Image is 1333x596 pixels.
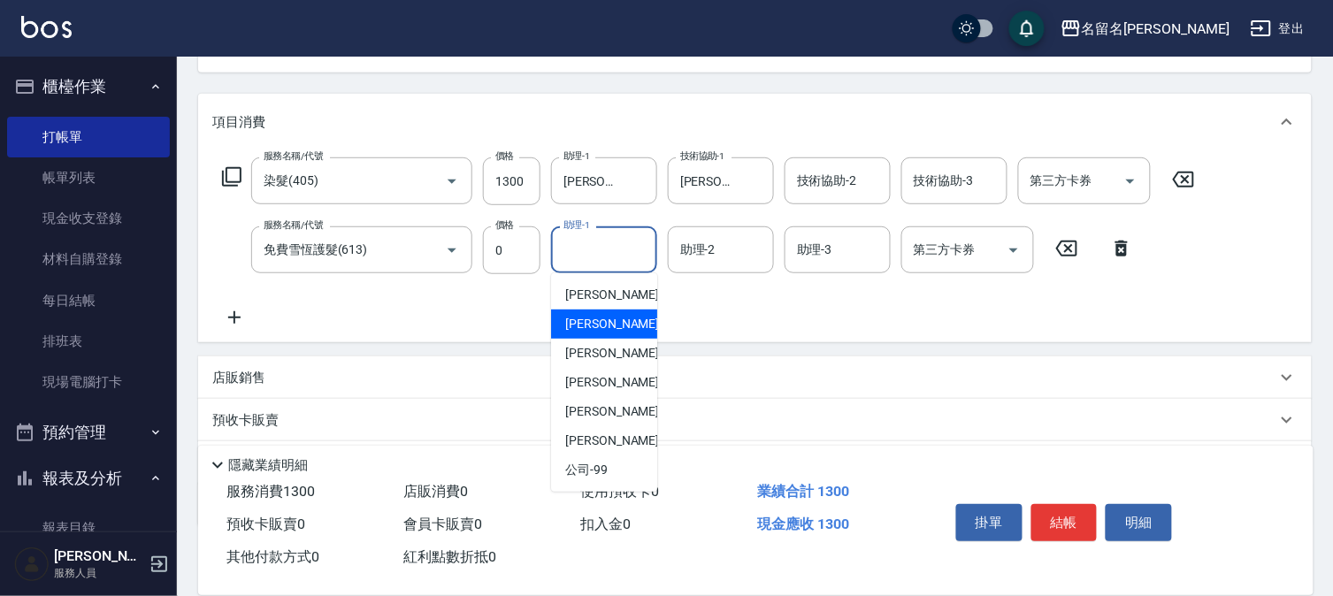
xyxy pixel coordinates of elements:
a: 材料自購登錄 [7,239,170,279]
button: 櫃檯作業 [7,64,170,110]
button: 結帳 [1031,504,1098,541]
div: 其他付款方式 [198,441,1312,484]
a: 現金收支登錄 [7,198,170,239]
label: 助理-1 [563,218,590,232]
span: 公司 -99 [565,461,608,479]
button: save [1009,11,1045,46]
p: 服務人員 [54,565,144,581]
div: 項目消費 [198,94,1312,150]
span: [PERSON_NAME] -22 [565,432,677,450]
button: Open [438,167,466,195]
button: Open [1000,236,1028,264]
p: 項目消費 [212,113,265,132]
label: 技術協助-1 [680,149,725,163]
p: 預收卡販賣 [212,411,279,430]
label: 服務名稱/代號 [264,149,323,163]
span: 服務消費 1300 [226,483,315,500]
label: 價格 [495,149,514,163]
a: 排班表 [7,321,170,362]
a: 報表目錄 [7,508,170,548]
div: 名留名[PERSON_NAME] [1082,18,1230,40]
label: 助理-1 [563,149,590,163]
img: Logo [21,16,72,38]
span: [PERSON_NAME] -3 [565,315,670,333]
button: 預約管理 [7,409,170,455]
span: [PERSON_NAME] -22 [565,402,677,421]
p: 隱藏業績明細 [228,456,308,475]
span: 店販消費 0 [403,483,468,500]
a: 打帳單 [7,117,170,157]
h5: [PERSON_NAME] [54,547,144,565]
span: 現金應收 1300 [757,516,849,532]
button: Open [1116,167,1145,195]
button: Open [438,236,466,264]
a: 每日結帳 [7,280,170,321]
span: [PERSON_NAME] -1 [565,286,670,304]
span: 扣入金 0 [580,516,631,532]
button: 報表及分析 [7,455,170,501]
span: 會員卡販賣 0 [403,516,482,532]
a: 現場電腦打卡 [7,362,170,402]
span: [PERSON_NAME] -21 [565,373,677,392]
span: 其他付款方式 0 [226,548,319,565]
button: 名留名[PERSON_NAME] [1053,11,1237,47]
label: 價格 [495,218,514,232]
span: [PERSON_NAME] -7 [565,344,670,363]
p: 店販銷售 [212,369,265,387]
img: Person [14,546,50,582]
label: 服務名稱/代號 [264,218,323,232]
span: 紅利點數折抵 0 [403,548,496,565]
div: 預收卡販賣 [198,399,1312,441]
span: 預收卡販賣 0 [226,516,305,532]
button: 掛單 [956,504,1023,541]
a: 帳單列表 [7,157,170,198]
button: 明細 [1106,504,1172,541]
span: 業績合計 1300 [757,483,849,500]
div: 店販銷售 [198,356,1312,399]
button: 登出 [1244,12,1312,45]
